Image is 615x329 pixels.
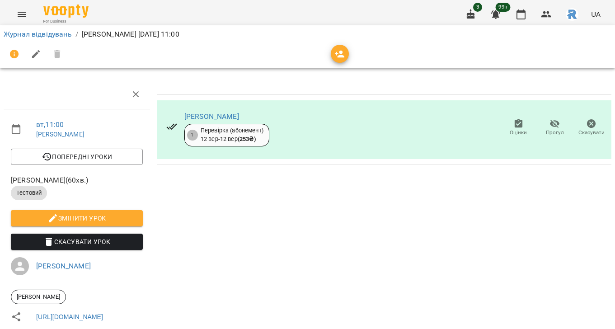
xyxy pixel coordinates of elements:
[18,213,136,224] span: Змінити урок
[43,19,89,24] span: For Business
[510,129,527,136] span: Оцінки
[36,312,103,321] a: [URL][DOMAIN_NAME]
[36,262,91,270] a: [PERSON_NAME]
[36,120,64,129] a: вт , 11:00
[4,30,72,38] a: Журнал відвідувань
[238,136,256,142] b: ( 253 ₴ )
[75,29,78,40] li: /
[11,4,33,25] button: Menu
[546,129,564,136] span: Прогул
[473,3,482,12] span: 3
[11,293,66,301] span: [PERSON_NAME]
[201,127,263,143] div: Перевірка (абонемент) 12 вер - 12 вер
[18,151,136,162] span: Попередні уроки
[11,234,143,250] button: Скасувати Урок
[18,236,136,247] span: Скасувати Урок
[11,210,143,226] button: Змінити урок
[573,115,610,141] button: Скасувати
[500,115,537,141] button: Оцінки
[11,189,47,197] span: Тестовий
[187,130,198,141] div: 1
[4,29,611,40] nav: breadcrumb
[578,129,605,136] span: Скасувати
[591,9,601,19] span: UA
[587,6,604,23] button: UA
[36,131,85,138] a: [PERSON_NAME]
[184,112,239,121] a: [PERSON_NAME]
[43,5,89,18] img: Voopty Logo
[82,29,179,40] p: [PERSON_NAME] [DATE] 11:00
[11,175,143,186] span: [PERSON_NAME] ( 60 хв. )
[11,149,143,165] button: Попередні уроки
[11,290,66,304] div: [PERSON_NAME]
[566,8,578,21] img: 4d5b4add5c842939a2da6fce33177f00.jpeg
[496,3,511,12] span: 99+
[537,115,573,141] button: Прогул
